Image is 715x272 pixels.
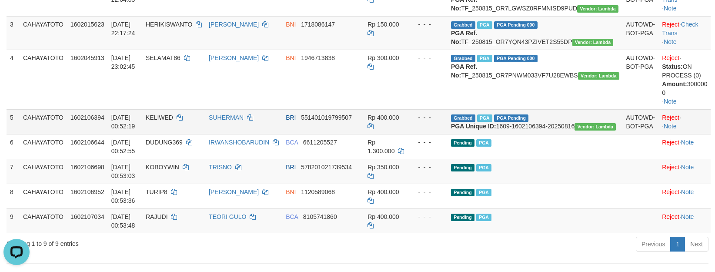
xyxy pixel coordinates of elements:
[662,21,679,28] a: Reject
[658,159,711,184] td: ·
[411,212,444,221] div: - - -
[451,139,474,147] span: Pending
[623,109,659,134] td: AUTOWD-BOT-PGA
[70,164,104,171] span: 1602106698
[7,109,20,134] td: 5
[111,213,135,229] span: [DATE] 00:53:48
[146,139,183,146] span: DUDUNG369
[451,189,474,196] span: Pending
[20,109,67,134] td: CAHAYATOTO
[3,3,30,30] button: Open LiveChat chat widget
[20,159,67,184] td: CAHAYATOTO
[20,16,67,50] td: CAHAYATOTO
[368,21,399,28] span: Rp 150.000
[286,164,296,171] span: BRI
[411,163,444,171] div: - - -
[662,114,679,121] a: Reject
[662,62,707,97] div: ON PROCESS (0) 300000 0
[111,21,135,37] span: [DATE] 22:17:24
[7,50,20,109] td: 4
[681,164,694,171] a: Note
[286,213,298,220] span: BCA
[286,114,296,121] span: BRI
[20,184,67,208] td: CAHAYATOTO
[146,21,192,28] span: HERIKISWANTO
[111,54,135,70] span: [DATE] 23:02:45
[301,188,335,195] span: Copy 1120589068 to clipboard
[662,213,679,220] a: Reject
[146,114,173,121] span: KELIWED
[476,189,491,196] span: Marked by byjanggotawd2
[451,30,477,45] b: PGA Ref. No:
[477,21,492,29] span: Marked by byjanggotawd2
[111,114,135,130] span: [DATE] 00:52:19
[70,139,104,146] span: 1602106644
[7,236,291,248] div: Showing 1 to 9 of 9 entries
[411,20,444,29] div: - - -
[448,50,623,109] td: TF_250815_OR7PNWM033VF7U28EWBS
[146,213,168,220] span: RAJUDI
[286,21,296,28] span: BNI
[209,139,269,146] a: IRWANSHOBARUDIN
[286,188,296,195] span: BNI
[658,134,711,159] td: ·
[451,21,475,29] span: Grabbed
[368,114,399,121] span: Rp 400.000
[662,63,682,70] b: Status:
[111,188,135,204] span: [DATE] 00:53:36
[368,164,399,171] span: Rp 350.000
[70,188,104,195] span: 1602106952
[20,134,67,159] td: CAHAYATOTO
[70,114,104,121] span: 1602106394
[368,139,394,154] span: Rp 1.300.000
[578,72,619,80] span: Vendor URL: https://order7.1velocity.biz
[476,164,491,171] span: Marked by byjanggotawd2
[368,188,399,195] span: Rp 400.000
[658,184,711,208] td: ·
[623,50,659,109] td: AUTOWD-BOT-PGA
[476,214,491,221] span: Marked by byjanggotawd2
[662,54,679,61] a: Reject
[209,114,244,121] a: SUHERMAN
[572,39,614,46] span: Vendor URL: https://order7.1velocity.biz
[301,54,335,61] span: Copy 1946713838 to clipboard
[658,208,711,233] td: ·
[476,139,491,147] span: Marked by byjanggotawd2
[451,164,474,171] span: Pending
[111,164,135,179] span: [DATE] 00:53:03
[451,63,477,79] b: PGA Ref. No:
[7,134,20,159] td: 6
[20,50,67,109] td: CAHAYATOTO
[368,54,399,61] span: Rp 300.000
[662,139,679,146] a: Reject
[662,164,679,171] a: Reject
[301,164,352,171] span: Copy 578201021739534 to clipboard
[451,114,475,122] span: Grabbed
[494,21,538,29] span: PGA Pending
[209,213,246,220] a: TEORI GULO
[411,54,444,62] div: - - -
[494,55,538,62] span: PGA Pending
[494,114,528,122] span: PGA Pending
[451,123,496,130] b: PGA Unique ID:
[7,184,20,208] td: 8
[477,114,492,122] span: Marked by byjanggotawd2
[20,208,67,233] td: CAHAYATOTO
[70,213,104,220] span: 1602107034
[664,123,677,130] a: Note
[7,16,20,50] td: 3
[658,50,711,109] td: · ·
[664,5,677,12] a: Note
[209,54,259,61] a: [PERSON_NAME]
[623,16,659,50] td: AUTOWD-BOT-PGA
[451,214,474,221] span: Pending
[303,139,337,146] span: Copy 6611205527 to clipboard
[411,113,444,122] div: - - -
[681,188,694,195] a: Note
[658,16,711,50] td: · ·
[658,109,711,134] td: · ·
[209,164,232,171] a: TRISNO
[146,188,167,195] span: TURIP8
[685,237,708,252] a: Next
[209,188,259,195] a: [PERSON_NAME]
